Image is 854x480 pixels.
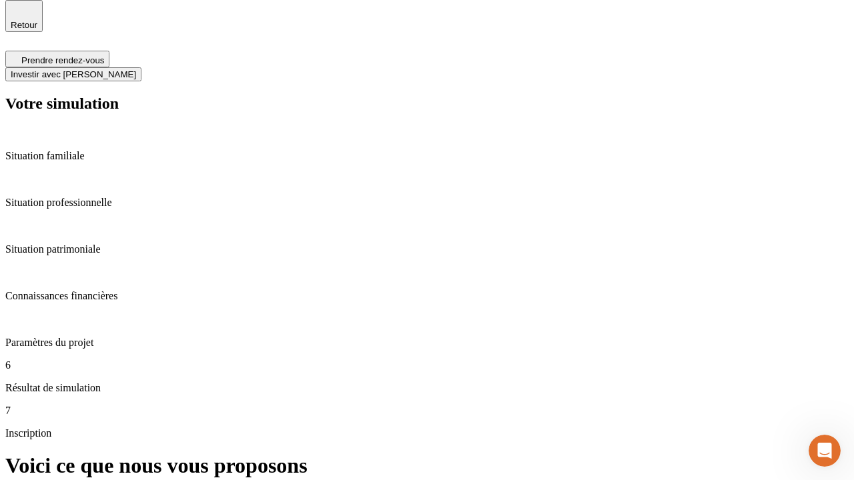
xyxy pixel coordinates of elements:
p: Connaissances financières [5,290,849,302]
p: Situation professionnelle [5,197,849,209]
p: Résultat de simulation [5,382,849,394]
span: Investir avec [PERSON_NAME] [11,69,136,79]
h1: Voici ce que nous vous proposons [5,453,849,478]
p: Situation familiale [5,150,849,162]
span: Retour [11,20,37,30]
p: Paramètres du projet [5,337,849,349]
p: Situation patrimoniale [5,243,849,255]
h2: Votre simulation [5,95,849,113]
span: Prendre rendez-vous [21,55,104,65]
button: Investir avec [PERSON_NAME] [5,67,141,81]
iframe: Intercom live chat [809,435,841,467]
p: Inscription [5,427,849,439]
p: 6 [5,359,849,371]
button: Prendre rendez-vous [5,51,109,67]
p: 7 [5,405,849,417]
